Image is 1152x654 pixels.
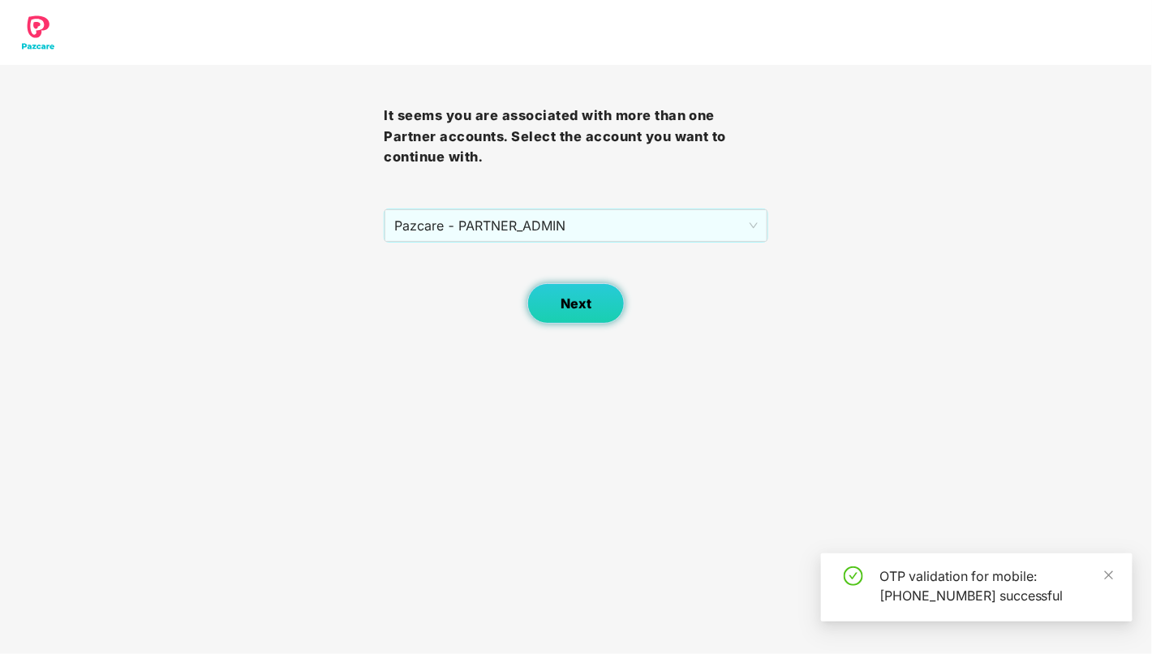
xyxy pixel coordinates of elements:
[561,296,591,312] span: Next
[384,105,767,168] h3: It seems you are associated with more than one Partner accounts. Select the account you want to c...
[844,566,863,586] span: check-circle
[879,566,1113,605] div: OTP validation for mobile: [PHONE_NUMBER] successful
[1103,570,1115,581] span: close
[527,283,625,324] button: Next
[394,210,757,241] span: Pazcare - PARTNER_ADMIN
